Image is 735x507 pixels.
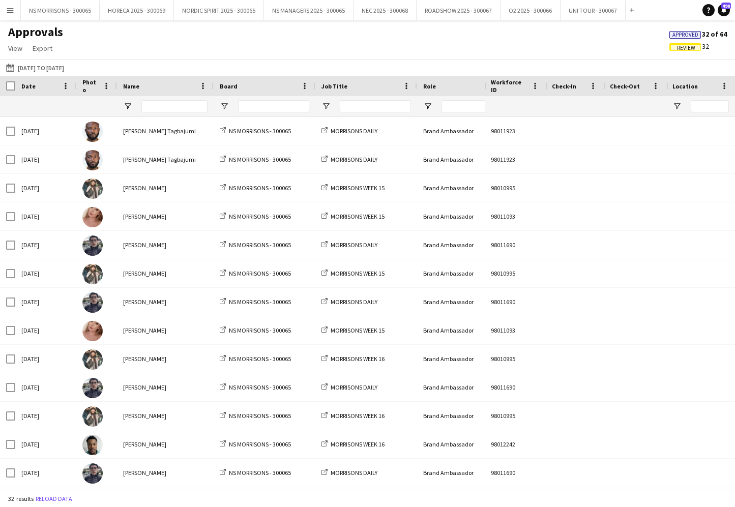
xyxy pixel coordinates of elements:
[220,355,291,363] a: NS MORRISONS - 300065
[718,4,730,16] a: 498
[220,326,291,334] a: NS MORRISONS - 300065
[15,117,76,145] div: [DATE]
[220,184,291,192] a: NS MORRISONS - 300065
[677,45,695,51] span: Review
[229,127,291,135] span: NS MORRISONS - 300065
[264,1,354,20] button: NS MANAGERS 2025 - 300065
[117,259,214,287] div: [PERSON_NAME]
[82,122,103,142] img: Skelly Tagbajumi
[82,378,103,398] img: Khizar Shahbaz
[417,202,519,230] div: Brand Ambassador
[610,82,640,90] span: Check-Out
[220,213,291,220] a: NS MORRISONS - 300065
[321,213,385,220] a: MORRISONS WEEK 15
[100,1,174,20] button: HORECA 2025 - 300069
[117,231,214,259] div: [PERSON_NAME]
[220,383,291,391] a: NS MORRISONS - 300065
[117,316,214,344] div: [PERSON_NAME]
[15,316,76,344] div: [DATE]
[15,174,76,202] div: [DATE]
[229,412,291,420] span: NS MORRISONS - 300065
[321,102,331,111] button: Open Filter Menu
[321,241,377,249] a: MORRISONS DAILY
[21,82,36,90] span: Date
[33,44,52,53] span: Export
[117,430,214,458] div: [PERSON_NAME]
[552,82,576,90] span: Check-In
[117,117,214,145] div: [PERSON_NAME] Tagbajumi
[15,231,76,259] div: [DATE]
[331,412,385,420] span: MORRISONS WEEK 16
[229,383,291,391] span: NS MORRISONS - 300065
[8,44,22,53] span: View
[321,383,377,391] a: MORRISONS DAILY
[229,213,291,220] span: NS MORRISONS - 300065
[417,430,519,458] div: Brand Ambassador
[220,102,229,111] button: Open Filter Menu
[229,184,291,192] span: NS MORRISONS - 300065
[123,82,139,90] span: Name
[331,469,377,476] span: MORRISONS DAILY
[321,298,377,306] a: MORRISONS DAILY
[669,29,727,39] span: 32 of 64
[82,150,103,170] img: Skelly Tagbajumi
[229,298,291,306] span: NS MORRISONS - 300065
[331,383,377,391] span: MORRISONS DAILY
[417,402,519,430] div: Brand Ambassador
[417,288,519,316] div: Brand Ambassador
[485,373,546,401] div: 98011690
[417,1,501,20] button: ROADSHOW 2025 - 300067
[141,100,208,112] input: Name Filter Input
[423,82,436,90] span: Role
[117,459,214,487] div: [PERSON_NAME]
[220,82,238,90] span: Board
[220,469,291,476] a: NS MORRISONS - 300065
[331,156,377,163] span: MORRISONS DAILY
[82,321,103,341] img: Shona Harkin
[220,241,291,249] a: NS MORRISONS - 300065
[174,1,264,20] button: NORDIC SPIRIT 2025 - 300065
[229,241,291,249] span: NS MORRISONS - 300065
[15,430,76,458] div: [DATE]
[321,82,347,90] span: Job Title
[15,145,76,173] div: [DATE]
[485,117,546,145] div: 98011923
[117,145,214,173] div: [PERSON_NAME] Tagbajumi
[417,145,519,173] div: Brand Ambassador
[669,42,709,51] span: 32
[220,270,291,277] a: NS MORRISONS - 300065
[331,298,377,306] span: MORRISONS DAILY
[82,292,103,313] img: Khizar Shahbaz
[15,345,76,373] div: [DATE]
[672,102,682,111] button: Open Filter Menu
[672,32,698,38] span: Approved
[340,100,411,112] input: Job Title Filter Input
[331,213,385,220] span: MORRISONS WEEK 15
[238,100,309,112] input: Board Filter Input
[321,127,377,135] a: MORRISONS DAILY
[117,174,214,202] div: [PERSON_NAME]
[321,156,377,163] a: MORRISONS DAILY
[82,78,99,94] span: Photo
[417,316,519,344] div: Brand Ambassador
[220,156,291,163] a: NS MORRISONS - 300065
[721,3,731,9] span: 498
[321,326,385,334] a: MORRISONS WEEK 15
[229,270,291,277] span: NS MORRISONS - 300065
[485,231,546,259] div: 98011690
[331,184,385,192] span: MORRISONS WEEK 15
[82,264,103,284] img: Charlotte Ritchie
[417,373,519,401] div: Brand Ambassador
[561,1,626,20] button: UNI TOUR - 300067
[491,78,527,94] span: Workforce ID
[229,469,291,476] span: NS MORRISONS - 300065
[82,463,103,484] img: Khizar Shahbaz
[417,174,519,202] div: Brand Ambassador
[485,459,546,487] div: 98011690
[672,82,698,90] span: Location
[82,178,103,199] img: Charlotte Ritchie
[4,62,66,74] button: [DATE] to [DATE]
[417,259,519,287] div: Brand Ambassador
[485,288,546,316] div: 98011690
[15,373,76,401] div: [DATE]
